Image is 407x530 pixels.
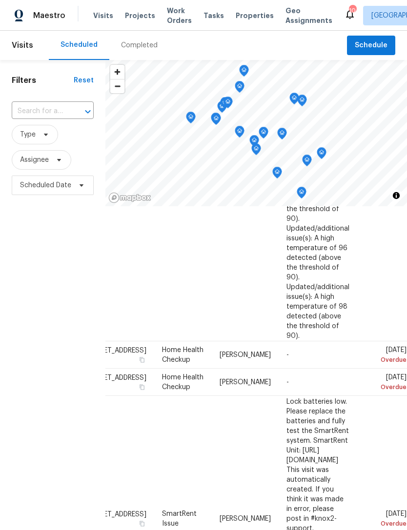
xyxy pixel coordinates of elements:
[110,79,124,93] button: Zoom out
[20,155,49,165] span: Assignee
[211,113,221,128] div: Map marker
[121,40,158,50] div: Completed
[33,11,65,20] span: Maestro
[251,143,261,158] div: Map marker
[74,76,94,85] div: Reset
[286,352,289,358] span: -
[236,11,274,20] span: Properties
[81,105,95,118] button: Open
[235,126,244,141] div: Map marker
[249,135,259,150] div: Map marker
[162,347,203,363] span: Home Health Checkup
[220,97,230,112] div: Map marker
[285,6,332,25] span: Geo Assignments
[365,355,407,365] div: Overdue
[365,347,407,365] span: [DATE]
[138,383,146,392] button: Copy Address
[365,510,407,528] span: [DATE]
[85,347,146,354] span: [STREET_ADDRESS]
[61,40,98,50] div: Scheduled
[347,36,395,56] button: Schedule
[317,147,326,162] div: Map marker
[20,180,71,190] span: Scheduled Date
[390,190,402,201] button: Toggle attribution
[297,187,306,202] div: Map marker
[93,11,113,20] span: Visits
[272,167,282,182] div: Map marker
[302,155,312,170] div: Map marker
[211,113,221,128] div: Map marker
[259,127,268,142] div: Map marker
[220,515,271,522] span: [PERSON_NAME]
[297,95,307,110] div: Map marker
[162,374,203,391] span: Home Health Checkup
[349,6,356,16] div: 10
[203,12,224,19] span: Tasks
[138,519,146,528] button: Copy Address
[289,93,299,108] div: Map marker
[235,81,244,96] div: Map marker
[286,379,289,386] span: -
[20,130,36,139] span: Type
[108,192,151,203] a: Mapbox homepage
[125,11,155,20] span: Projects
[365,518,407,528] div: Overdue
[85,510,146,517] span: [STREET_ADDRESS]
[167,6,192,25] span: Work Orders
[12,35,33,56] span: Visits
[365,374,407,392] span: [DATE]
[277,128,287,143] div: Map marker
[220,379,271,386] span: [PERSON_NAME]
[162,510,197,527] span: SmartRent Issue
[393,190,399,201] span: Toggle attribution
[365,382,407,392] div: Overdue
[12,76,74,85] h1: Filters
[12,104,66,119] input: Search for an address...
[186,112,196,127] div: Map marker
[217,101,227,116] div: Map marker
[239,65,249,80] div: Map marker
[138,355,146,364] button: Copy Address
[355,39,387,52] span: Schedule
[85,374,146,381] span: [STREET_ADDRESS]
[223,97,233,112] div: Map marker
[220,352,271,358] span: [PERSON_NAME]
[110,65,124,79] button: Zoom in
